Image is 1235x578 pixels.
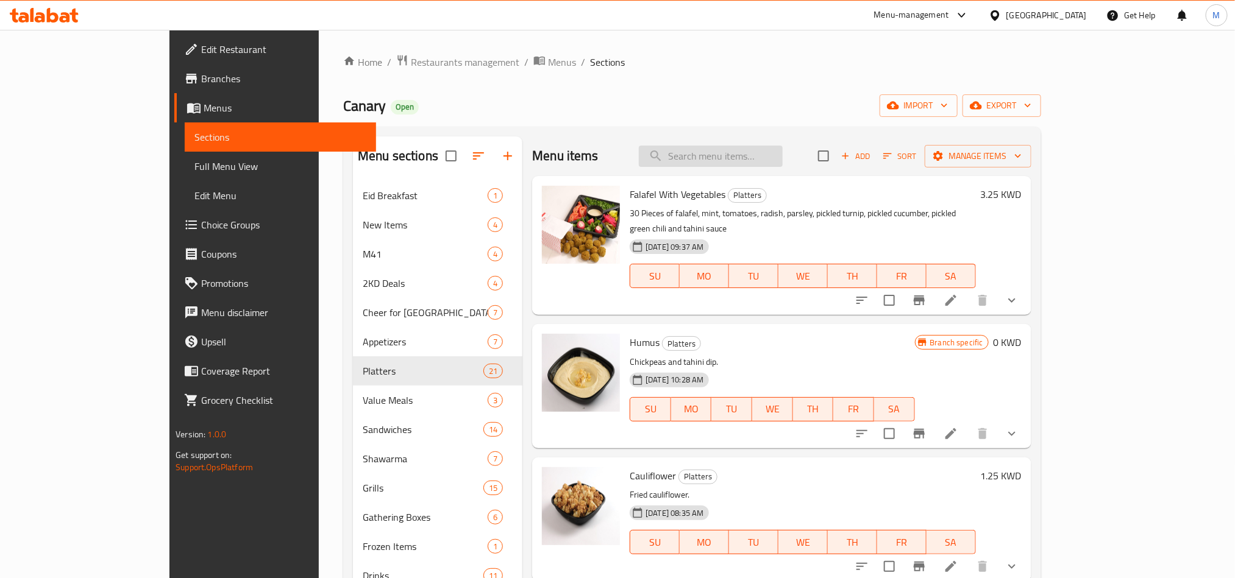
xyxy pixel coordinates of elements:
button: TH [828,264,877,288]
span: 6 [488,512,502,523]
div: Menu-management [874,8,949,23]
span: Sandwiches [363,422,483,437]
span: Cheer for [GEOGRAPHIC_DATA] [363,305,488,320]
div: Eid Breakfast [363,188,488,203]
div: items [483,422,503,437]
div: Platters [363,364,483,378]
button: TU [729,264,778,288]
button: WE [778,264,828,288]
button: delete [968,286,997,315]
span: MO [685,267,724,285]
svg: Show Choices [1005,426,1019,441]
li: / [581,55,585,69]
div: Platters [728,188,767,203]
span: 1 [488,541,502,552]
nav: breadcrumb [343,54,1041,70]
p: 30 Pieces of falafel, mint, tomatoes, radish, parsley, pickled turnip, pickled cucumber, pickled ... [630,206,975,236]
div: Sandwiches14 [353,415,522,444]
span: Menus [204,100,366,115]
input: search [639,146,783,167]
span: Select to update [877,421,902,446]
button: Manage items [925,145,1031,167]
a: Grocery Checklist [174,386,375,415]
span: 3 [488,395,502,406]
button: FR [877,264,927,288]
div: [GEOGRAPHIC_DATA] [1006,9,1087,22]
span: Value Meals [363,393,488,407]
img: Falafel With Vegetables [542,186,620,264]
span: TH [833,267,872,285]
div: items [488,217,503,232]
div: Platters [678,470,717,484]
a: Coverage Report [174,356,375,386]
span: Version: [176,426,205,442]
span: [DATE] 10:28 AM [641,374,708,386]
span: Promotions [201,276,366,291]
button: Sort [880,147,920,166]
span: Branches [201,71,366,86]
span: TU [716,400,747,418]
a: Upsell [174,327,375,356]
button: delete [968,419,997,448]
button: Add [836,147,875,166]
span: Full Menu View [194,159,366,174]
span: TH [833,534,872,551]
button: SA [927,264,976,288]
div: M414 [353,239,522,269]
span: Falafel With Vegetables [630,185,725,203]
div: items [488,451,503,466]
div: Open [391,100,419,115]
span: TU [734,534,774,551]
button: Branch-specific-item [905,419,934,448]
span: 1.0.0 [208,426,227,442]
span: Add item [836,147,875,166]
span: TH [798,400,829,418]
h6: 0 KWD [994,334,1022,351]
a: Choice Groups [174,210,375,239]
div: Appetizers7 [353,327,522,356]
button: sort-choices [847,419,877,448]
span: Grills [363,481,483,495]
a: Promotions [174,269,375,298]
div: Value Meals3 [353,386,522,415]
span: FR [882,534,922,551]
li: / [524,55,529,69]
span: 7 [488,336,502,348]
span: 7 [488,307,502,319]
span: 4 [488,219,502,231]
div: items [483,481,503,495]
button: Branch-specific-item [905,286,934,315]
span: import [889,98,948,113]
span: 4 [488,248,502,260]
span: Select section [811,143,836,169]
button: export [963,94,1041,117]
a: Menus [174,93,375,122]
span: Menu disclaimer [201,305,366,320]
span: Branch specific [925,337,988,348]
span: Upsell [201,334,366,349]
div: Cheer for [GEOGRAPHIC_DATA]7 [353,298,522,327]
button: show more [997,286,1027,315]
a: Coupons [174,239,375,269]
span: Add [839,149,872,163]
div: items [483,364,503,378]
span: M [1213,9,1220,22]
img: Humus [542,334,620,412]
span: Sections [194,130,366,144]
span: FR [882,267,922,285]
h6: 1.25 KWD [981,467,1022,484]
h2: Menu items [532,147,599,165]
div: Appetizers [363,334,488,349]
button: show more [997,419,1027,448]
span: Frozen Items [363,539,488,554]
span: Sort [883,149,917,163]
button: import [880,94,958,117]
button: FR [877,530,927,554]
span: 7 [488,453,502,465]
button: WE [752,397,793,421]
div: items [488,334,503,349]
svg: Show Choices [1005,559,1019,574]
span: New Items [363,217,488,232]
